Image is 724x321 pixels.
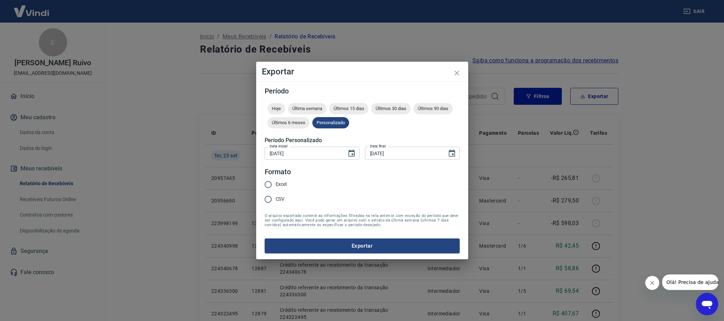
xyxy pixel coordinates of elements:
h4: Exportar [262,67,463,76]
div: Personalizado [312,117,349,128]
legend: Formato [265,167,291,177]
div: Última semana [288,103,326,114]
button: close [448,65,465,81]
label: Data inicial [270,144,288,149]
div: Últimos 15 dias [329,103,369,114]
button: Choose date, selected date is 23 de set de 2025 [445,146,459,160]
div: Últimos 90 dias [413,103,453,114]
h5: Período [265,87,460,95]
span: Personalizado [312,120,349,125]
input: DD/MM/YYYY [365,147,442,160]
span: Hoje [267,106,285,111]
span: Últimos 90 dias [413,106,453,111]
input: DD/MM/YYYY [265,147,342,160]
span: O arquivo exportado conterá as informações filtradas na tela anterior com exceção do período que ... [265,213,460,227]
div: Últimos 6 meses [267,117,310,128]
button: Choose date, selected date is 23 de set de 2025 [345,146,359,160]
span: CSV [276,195,285,203]
div: Últimos 30 dias [371,103,411,114]
iframe: Botão para abrir a janela de mensagens [696,293,718,315]
span: Últimos 6 meses [267,120,310,125]
div: Hoje [267,103,285,114]
span: Excel [276,181,287,188]
span: Olá! Precisa de ajuda? [4,5,59,11]
span: Últimos 30 dias [371,106,411,111]
iframe: Fechar mensagem [645,276,659,290]
iframe: Mensagem da empresa [662,274,718,290]
button: Exportar [265,238,460,253]
span: Última semana [288,106,326,111]
label: Data final [370,144,386,149]
span: Últimos 15 dias [329,106,369,111]
h5: Período Personalizado [265,137,460,144]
